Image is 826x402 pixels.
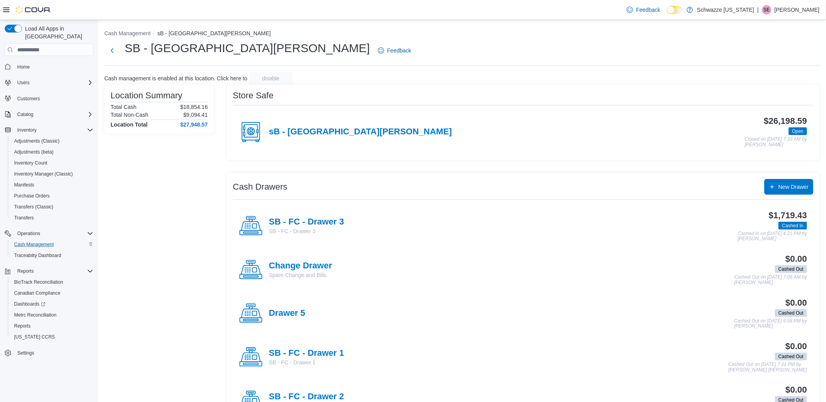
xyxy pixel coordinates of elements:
span: Dashboards [14,301,45,307]
span: Manifests [14,182,34,188]
button: Adjustments (Classic) [8,136,96,147]
a: Settings [14,348,37,358]
a: BioTrack Reconciliation [11,277,66,287]
a: Feedback [375,43,414,58]
h3: $0.00 [786,298,807,308]
p: Cashed In on [DATE] 4:21 PM by [PERSON_NAME] [738,231,807,242]
button: Users [14,78,33,87]
p: $9,094.41 [183,112,208,118]
p: $18,854.16 [180,104,208,110]
h3: $0.00 [786,254,807,264]
span: Feedback [636,6,660,14]
span: Cash Management [14,241,54,248]
button: Transfers (Classic) [8,201,96,212]
span: Metrc Reconciliation [11,310,93,320]
a: Metrc Reconciliation [11,310,60,320]
span: Inventory Count [14,160,47,166]
button: Inventory Manager (Classic) [8,168,96,179]
span: Load All Apps in [GEOGRAPHIC_DATA] [22,25,93,40]
span: New Drawer [779,183,809,191]
p: Spare Change and Bills [269,271,332,279]
button: Purchase Orders [8,190,96,201]
span: SE [764,5,770,14]
span: Cashed In [779,222,807,230]
span: Canadian Compliance [14,290,60,296]
span: Transfers (Classic) [14,204,53,210]
span: Customers [14,94,93,103]
h4: sB - [GEOGRAPHIC_DATA][PERSON_NAME] [269,127,452,137]
button: Cash Management [104,30,151,36]
span: disable [262,74,280,82]
span: Traceabilty Dashboard [14,252,61,259]
h3: Store Safe [233,91,274,100]
button: Reports [2,266,96,277]
h3: $0.00 [786,385,807,395]
a: Adjustments (beta) [11,147,57,157]
p: SB - FC - Drawer 3 [269,227,344,235]
span: Cashed Out [779,310,804,317]
span: Inventory [17,127,36,133]
h4: SB - FC - Drawer 2 [269,392,344,402]
span: Traceabilty Dashboard [11,251,93,260]
span: Cash Management [11,240,93,249]
button: Reports [8,321,96,331]
a: Transfers [11,213,37,223]
span: Cashed Out [775,309,807,317]
span: Inventory Count [11,158,93,168]
a: [US_STATE] CCRS [11,332,58,342]
a: Purchase Orders [11,191,53,201]
button: Home [2,61,96,72]
span: Operations [17,230,40,237]
button: Next [104,43,120,58]
a: Customers [14,94,43,103]
span: BioTrack Reconciliation [11,277,93,287]
button: Transfers [8,212,96,223]
h4: SB - FC - Drawer 3 [269,217,344,227]
div: Stacey Edwards [762,5,772,14]
span: Cashed Out [779,266,804,273]
span: Customers [17,96,40,102]
span: Transfers [11,213,93,223]
span: Reports [11,321,93,331]
button: Reports [14,266,37,276]
span: Inventory Manager (Classic) [11,169,93,179]
img: Cova [16,6,51,14]
span: Purchase Orders [11,191,93,201]
span: Washington CCRS [11,332,93,342]
nav: Complex example [5,58,93,379]
button: Manifests [8,179,96,190]
h3: Cash Drawers [233,182,287,192]
p: Cashed Out on [DATE] 7:06 AM by [PERSON_NAME] [735,275,807,285]
a: Inventory Manager (Classic) [11,169,76,179]
button: Traceabilty Dashboard [8,250,96,261]
p: Cashed Out on [DATE] 7:31 PM by [PERSON_NAME] [PERSON_NAME] [728,362,807,373]
h1: SB - [GEOGRAPHIC_DATA][PERSON_NAME] [125,40,370,56]
span: Metrc Reconciliation [14,312,56,318]
span: Settings [14,348,93,358]
h4: SB - FC - Drawer 1 [269,348,344,359]
h6: Total Cash [111,104,136,110]
span: Cashed In [782,222,804,229]
span: Cashed Out [775,353,807,360]
button: Operations [14,229,44,238]
a: Dashboards [11,299,49,309]
p: Cashed Out on [DATE] 9:58 PM by [PERSON_NAME] [734,319,807,329]
p: [PERSON_NAME] [775,5,820,14]
button: [US_STATE] CCRS [8,331,96,342]
span: Inventory Manager (Classic) [14,171,73,177]
span: Reports [14,323,31,329]
h4: $27,948.57 [180,121,208,128]
button: Inventory Count [8,158,96,168]
button: Catalog [2,109,96,120]
button: Customers [2,93,96,104]
button: Metrc Reconciliation [8,310,96,321]
h3: $0.00 [786,342,807,351]
span: Reports [17,268,34,274]
span: [US_STATE] CCRS [14,334,55,340]
span: Dashboards [11,299,93,309]
button: Canadian Compliance [8,288,96,299]
span: Settings [17,350,34,356]
p: Cash management is enabled at this location. Click here to [104,75,247,81]
a: Cash Management [11,240,57,249]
